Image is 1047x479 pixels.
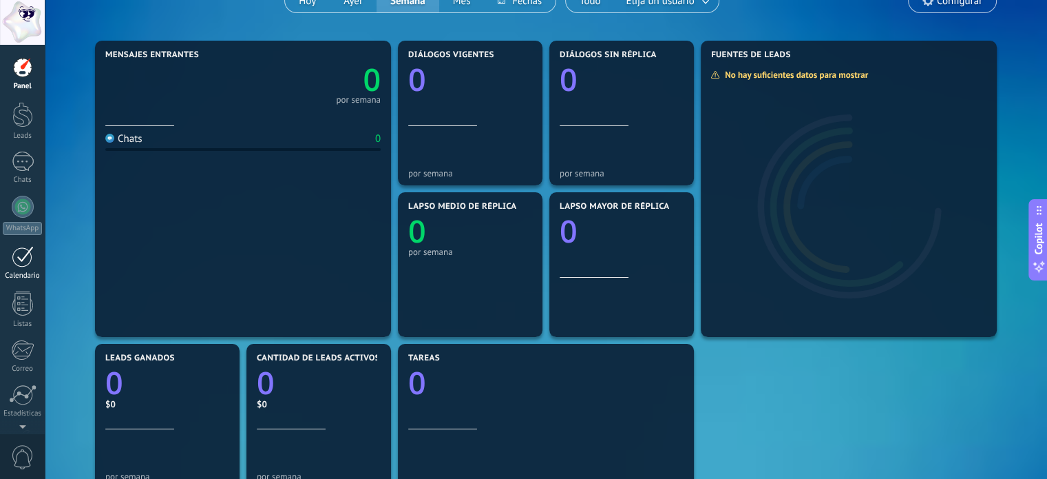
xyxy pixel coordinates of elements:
span: Lapso medio de réplica [408,202,517,212]
span: Diálogos vigentes [408,50,494,60]
div: $0 [257,398,381,410]
text: 0 [408,210,426,252]
div: Panel [3,82,43,91]
div: Leads [3,132,43,141]
a: 0 [243,59,381,101]
div: por semana [336,96,381,103]
div: Correo [3,365,43,374]
span: Tareas [408,354,440,363]
div: Listas [3,320,43,329]
div: Estadísticas [3,409,43,418]
div: WhatsApp [3,222,42,235]
a: 0 [105,362,229,404]
span: Diálogos sin réplica [560,50,657,60]
text: 0 [363,59,381,101]
img: Chats [105,134,114,143]
span: Lapso mayor de réplica [560,202,669,212]
text: 0 [560,59,578,101]
div: $0 [105,398,229,410]
div: por semana [408,247,532,257]
text: 0 [408,59,426,101]
div: No hay suficientes datos para mostrar [710,69,878,81]
div: por semana [408,168,532,179]
a: 0 [257,362,381,404]
div: Chats [3,176,43,185]
text: 0 [105,362,123,404]
span: Leads ganados [105,354,175,363]
div: Calendario [3,272,43,281]
span: Mensajes entrantes [105,50,199,60]
span: Copilot [1032,223,1046,254]
text: 0 [257,362,275,404]
div: Chats [105,132,142,145]
span: Fuentes de leads [711,50,791,60]
text: 0 [560,210,578,252]
text: 0 [408,362,426,404]
span: Cantidad de leads activos [257,354,380,363]
div: 0 [375,132,381,145]
div: por semana [560,168,684,179]
a: 0 [408,362,684,404]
